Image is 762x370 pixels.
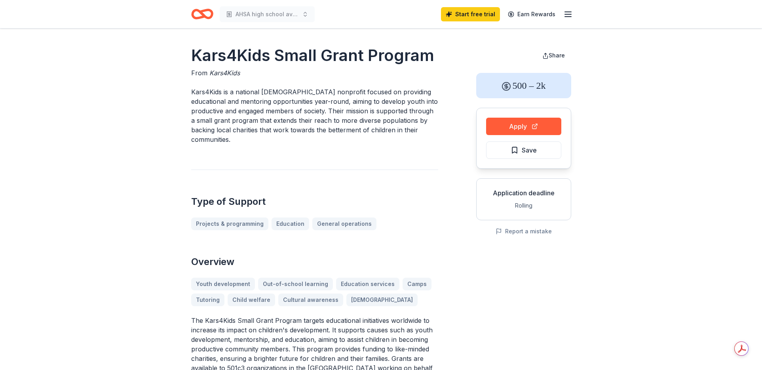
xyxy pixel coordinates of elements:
span: Kars4Kids [209,69,240,77]
a: Projects & programming [191,217,268,230]
h1: Kars4Kids Small Grant Program [191,44,438,67]
button: AHSA high school aviation scholarship [220,6,315,22]
div: Application deadline [483,188,564,198]
button: Report a mistake [496,227,552,236]
div: From [191,68,438,78]
span: Save [522,145,537,155]
span: Share [549,52,565,59]
a: Education [272,217,309,230]
button: Save [486,141,561,159]
h2: Type of Support [191,195,438,208]
p: Kars4Kids is a national [DEMOGRAPHIC_DATA] nonprofit focused on providing educational and mentori... [191,87,438,144]
div: Rolling [483,201,564,210]
div: 500 – 2k [476,73,571,98]
a: Start free trial [441,7,500,21]
h2: Overview [191,256,438,268]
button: Share [536,48,571,63]
button: Apply [486,118,561,135]
a: General operations [312,217,376,230]
span: AHSA high school aviation scholarship [236,10,299,19]
a: Home [191,5,213,23]
a: Earn Rewards [503,7,560,21]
